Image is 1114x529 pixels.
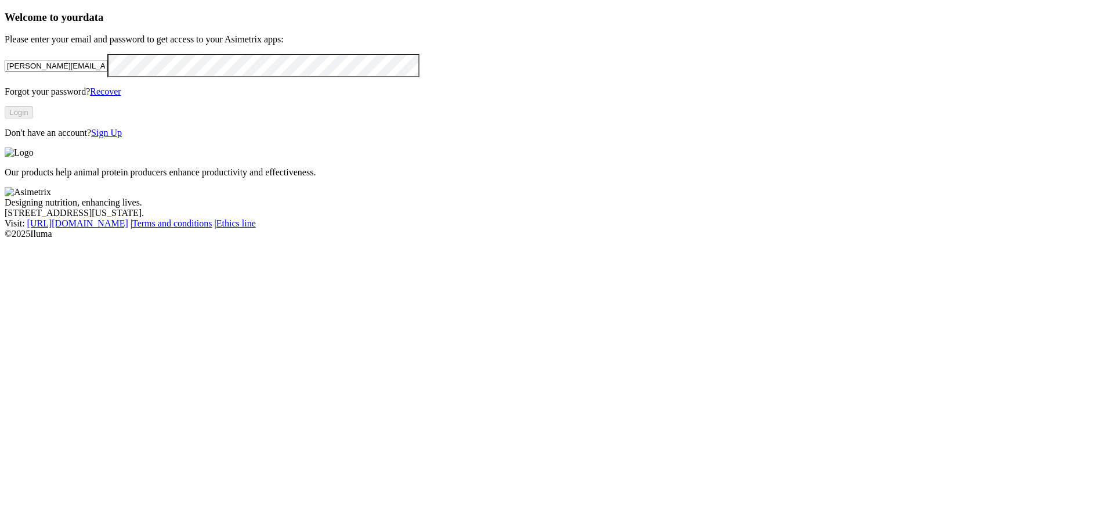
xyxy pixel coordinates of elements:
[5,87,1109,97] p: Forgot your password?
[83,11,103,23] span: data
[5,106,33,118] button: Login
[5,128,1109,138] p: Don't have an account?
[5,167,1109,178] p: Our products help animal protein producers enhance productivity and effectiveness.
[132,218,212,228] a: Terms and conditions
[5,208,1109,218] div: [STREET_ADDRESS][US_STATE].
[216,218,256,228] a: Ethics line
[91,128,122,138] a: Sign Up
[5,147,34,158] img: Logo
[90,87,121,96] a: Recover
[5,34,1109,45] p: Please enter your email and password to get access to your Asimetrix apps:
[5,11,1109,24] h3: Welcome to your
[5,229,1109,239] div: © 2025 Iluma
[5,218,1109,229] div: Visit : | |
[27,218,128,228] a: [URL][DOMAIN_NAME]
[5,60,107,72] input: Your email
[5,197,1109,208] div: Designing nutrition, enhancing lives.
[5,187,51,197] img: Asimetrix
